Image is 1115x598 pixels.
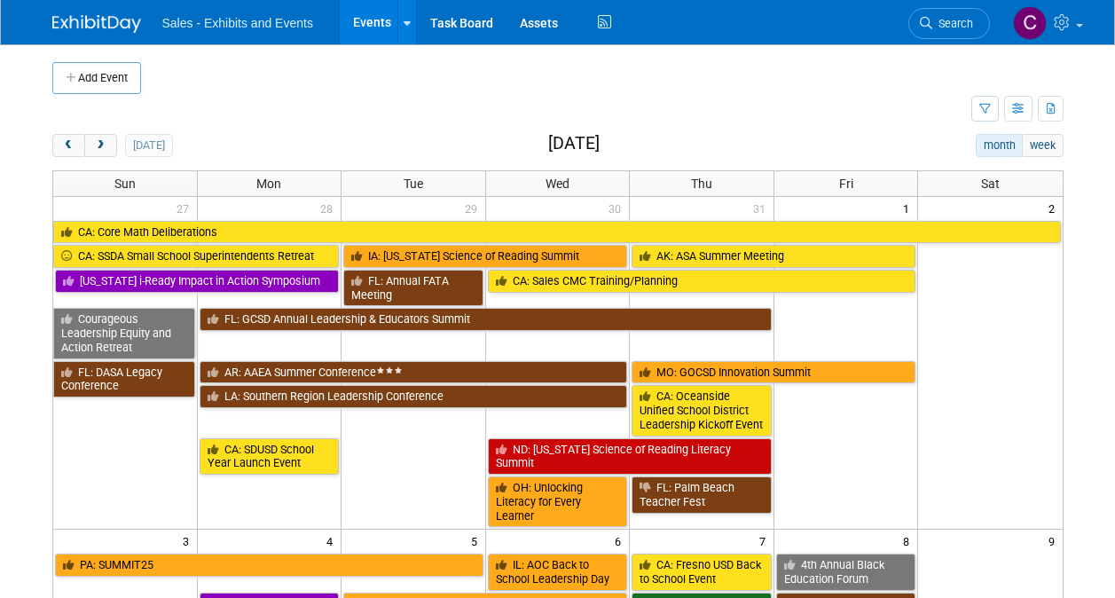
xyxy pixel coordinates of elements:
[343,270,483,306] a: FL: Annual FATA Meeting
[901,530,917,552] span: 8
[175,197,197,219] span: 27
[632,476,772,513] a: FL: Palm Beach Teacher Fest
[463,197,485,219] span: 29
[613,530,629,552] span: 6
[53,361,195,397] a: FL: DASA Legacy Conference
[488,270,916,293] a: CA: Sales CMC Training/Planning
[162,16,313,30] span: Sales - Exhibits and Events
[200,308,772,331] a: FL: GCSD Annual Leadership & Educators Summit
[200,385,628,408] a: LA: Southern Region Leadership Conference
[546,177,569,191] span: Wed
[325,530,341,552] span: 4
[55,270,340,293] a: [US_STATE] i-Ready Impact in Action Symposium
[1022,134,1063,157] button: week
[488,438,772,475] a: ND: [US_STATE] Science of Reading Literacy Summit
[53,221,1061,244] a: CA: Core Math Deliberations
[343,245,627,268] a: IA: [US_STATE] Science of Reading Summit
[932,17,973,30] span: Search
[632,245,915,268] a: AK: ASA Summer Meeting
[901,197,917,219] span: 1
[751,197,773,219] span: 31
[114,177,136,191] span: Sun
[488,476,628,527] a: OH: Unlocking Literacy for Every Learner
[125,134,172,157] button: [DATE]
[1013,6,1047,40] img: Christine Lurz
[318,197,341,219] span: 28
[52,15,141,33] img: ExhibitDay
[976,134,1023,157] button: month
[607,197,629,219] span: 30
[53,245,340,268] a: CA: SSDA Small School Superintendents Retreat
[691,177,712,191] span: Thu
[404,177,423,191] span: Tue
[839,177,853,191] span: Fri
[181,530,197,552] span: 3
[632,361,915,384] a: MO: GOCSD Innovation Summit
[52,134,85,157] button: prev
[981,177,1000,191] span: Sat
[776,554,916,590] a: 4th Annual Black Education Forum
[758,530,773,552] span: 7
[469,530,485,552] span: 5
[632,385,772,436] a: CA: Oceanside Unified School District Leadership Kickoff Event
[488,554,628,590] a: IL: AOC Back to School Leadership Day
[908,8,990,39] a: Search
[1047,197,1063,219] span: 2
[200,361,628,384] a: AR: AAEA Summer Conference
[52,62,141,94] button: Add Event
[1047,530,1063,552] span: 9
[200,438,340,475] a: CA: SDUSD School Year Launch Event
[84,134,117,157] button: next
[53,308,195,358] a: Courageous Leadership Equity and Action Retreat
[55,554,483,577] a: PA: SUMMIT25
[548,134,600,153] h2: [DATE]
[632,554,772,590] a: CA: Fresno USD Back to School Event
[256,177,281,191] span: Mon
